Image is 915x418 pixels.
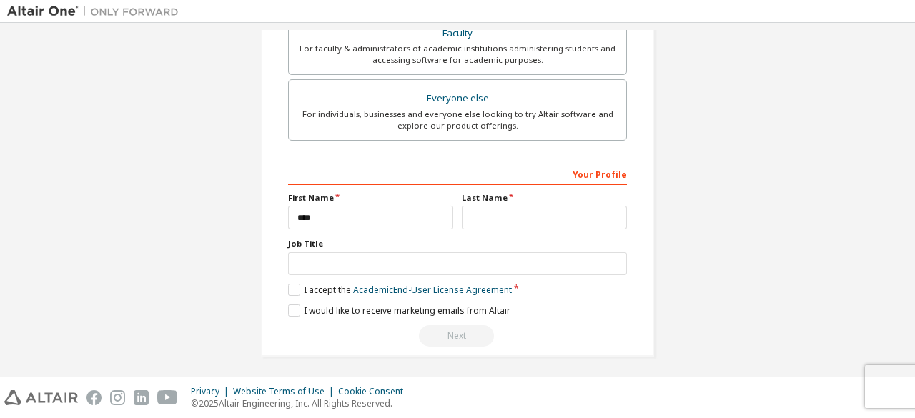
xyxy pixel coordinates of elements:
[233,386,338,397] div: Website Terms of Use
[191,397,412,409] p: © 2025 Altair Engineering, Inc. All Rights Reserved.
[288,284,512,296] label: I accept the
[288,192,453,204] label: First Name
[86,390,102,405] img: facebook.svg
[297,43,618,66] div: For faculty & administrators of academic institutions administering students and accessing softwa...
[462,192,627,204] label: Last Name
[288,304,510,317] label: I would like to receive marketing emails from Altair
[7,4,186,19] img: Altair One
[288,238,627,249] label: Job Title
[297,24,618,44] div: Faculty
[288,325,627,347] div: Read and acccept EULA to continue
[353,284,512,296] a: Academic End-User License Agreement
[157,390,178,405] img: youtube.svg
[110,390,125,405] img: instagram.svg
[297,109,618,131] div: For individuals, businesses and everyone else looking to try Altair software and explore our prod...
[288,162,627,185] div: Your Profile
[4,390,78,405] img: altair_logo.svg
[134,390,149,405] img: linkedin.svg
[297,89,618,109] div: Everyone else
[338,386,412,397] div: Cookie Consent
[191,386,233,397] div: Privacy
